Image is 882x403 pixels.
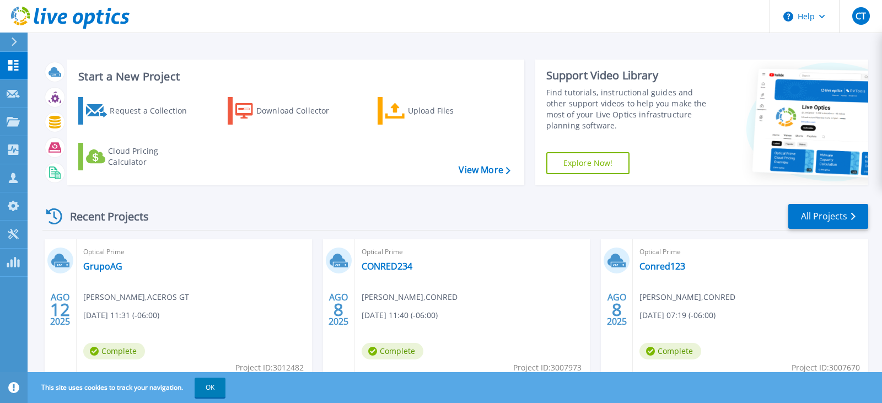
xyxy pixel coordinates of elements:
[546,68,714,83] div: Support Video Library
[639,261,685,272] a: Conred123
[856,12,866,20] span: CT
[362,309,438,321] span: [DATE] 11:40 (-06:00)
[108,146,196,168] div: Cloud Pricing Calculator
[83,261,122,272] a: GrupoAG
[78,143,201,170] a: Cloud Pricing Calculator
[328,289,349,330] div: AGO 2025
[50,289,71,330] div: AGO 2025
[408,100,496,122] div: Upload Files
[546,87,714,131] div: Find tutorials, instructional guides and other support videos to help you make the most of your L...
[83,291,189,303] span: [PERSON_NAME] , ACEROS GT
[378,97,501,125] a: Upload Files
[792,362,860,374] span: Project ID: 3007670
[78,97,201,125] a: Request a Collection
[83,343,145,359] span: Complete
[546,152,630,174] a: Explore Now!
[50,305,70,314] span: 12
[30,378,225,397] span: This site uses cookies to track your navigation.
[362,261,412,272] a: CONRED234
[256,100,345,122] div: Download Collector
[639,343,701,359] span: Complete
[42,203,164,230] div: Recent Projects
[639,246,862,258] span: Optical Prime
[110,100,198,122] div: Request a Collection
[362,343,423,359] span: Complete
[612,305,622,314] span: 8
[513,362,582,374] span: Project ID: 3007973
[639,291,735,303] span: [PERSON_NAME] , CONRED
[459,165,510,175] a: View More
[83,309,159,321] span: [DATE] 11:31 (-06:00)
[195,378,225,397] button: OK
[362,291,458,303] span: [PERSON_NAME] , CONRED
[334,305,343,314] span: 8
[83,246,305,258] span: Optical Prime
[78,71,510,83] h3: Start a New Project
[235,362,304,374] span: Project ID: 3012482
[606,289,627,330] div: AGO 2025
[788,204,868,229] a: All Projects
[362,246,584,258] span: Optical Prime
[639,309,716,321] span: [DATE] 07:19 (-06:00)
[228,97,351,125] a: Download Collector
